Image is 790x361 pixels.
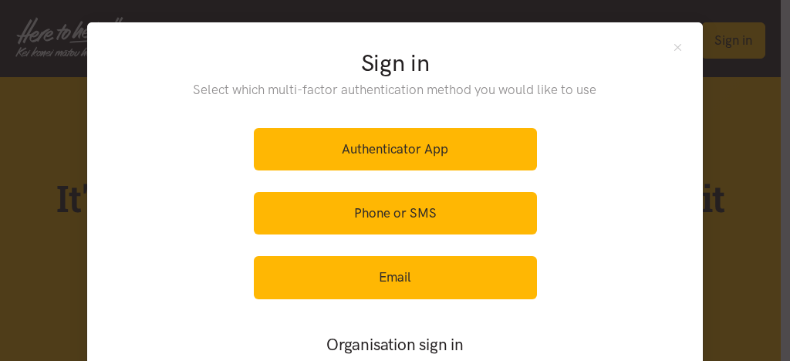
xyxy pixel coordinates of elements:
a: Email [254,256,537,299]
p: Select which multi-factor authentication method you would like to use [162,79,629,100]
a: Phone or SMS [254,192,537,234]
h3: Organisation sign in [211,333,579,356]
a: Authenticator App [254,128,537,170]
h2: Sign in [162,47,629,79]
button: Close [671,41,684,54]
